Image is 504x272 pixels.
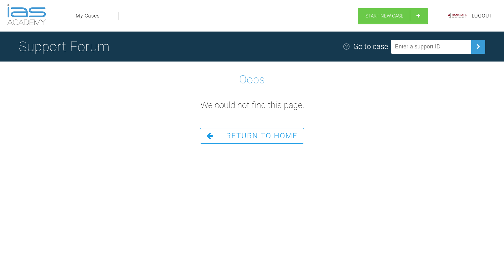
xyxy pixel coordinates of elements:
[353,41,388,52] div: Go to case
[200,98,304,112] h2: We could not find this page!
[76,12,100,20] a: My Cases
[358,8,428,24] a: Start New Case
[391,40,471,54] input: Enter a support ID
[19,36,109,57] h1: Support Forum
[473,42,483,52] img: chevronRight.28bd32b0.svg
[448,12,467,20] img: profile.png
[365,13,404,19] span: Start New Case
[239,71,265,89] h1: Oops
[200,128,304,144] a: Return To Home
[472,12,493,20] a: Logout
[343,43,350,50] img: help.e70b9f3d.svg
[226,131,298,140] span: Return To Home
[7,4,46,25] img: logo-light.3e3ef733.png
